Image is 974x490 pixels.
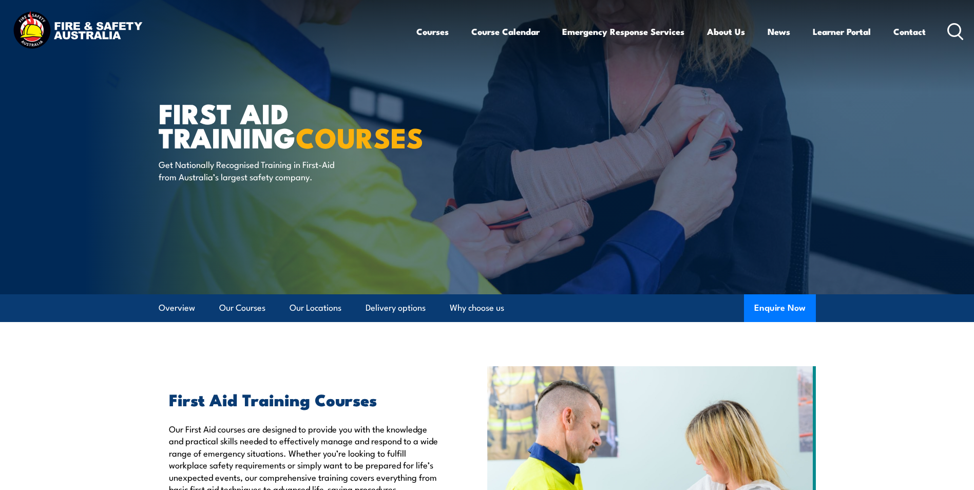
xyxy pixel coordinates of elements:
a: About Us [707,18,745,45]
a: Overview [159,294,195,322]
a: Courses [416,18,449,45]
a: Why choose us [450,294,504,322]
a: Delivery options [366,294,426,322]
a: Course Calendar [471,18,540,45]
button: Enquire Now [744,294,816,322]
p: Get Nationally Recognised Training in First-Aid from Australia’s largest safety company. [159,158,346,182]
a: Our Locations [290,294,341,322]
a: Our Courses [219,294,265,322]
a: News [768,18,790,45]
h1: First Aid Training [159,101,412,148]
a: Learner Portal [813,18,871,45]
h2: First Aid Training Courses [169,392,440,406]
a: Emergency Response Services [562,18,684,45]
strong: COURSES [296,115,424,158]
a: Contact [893,18,926,45]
